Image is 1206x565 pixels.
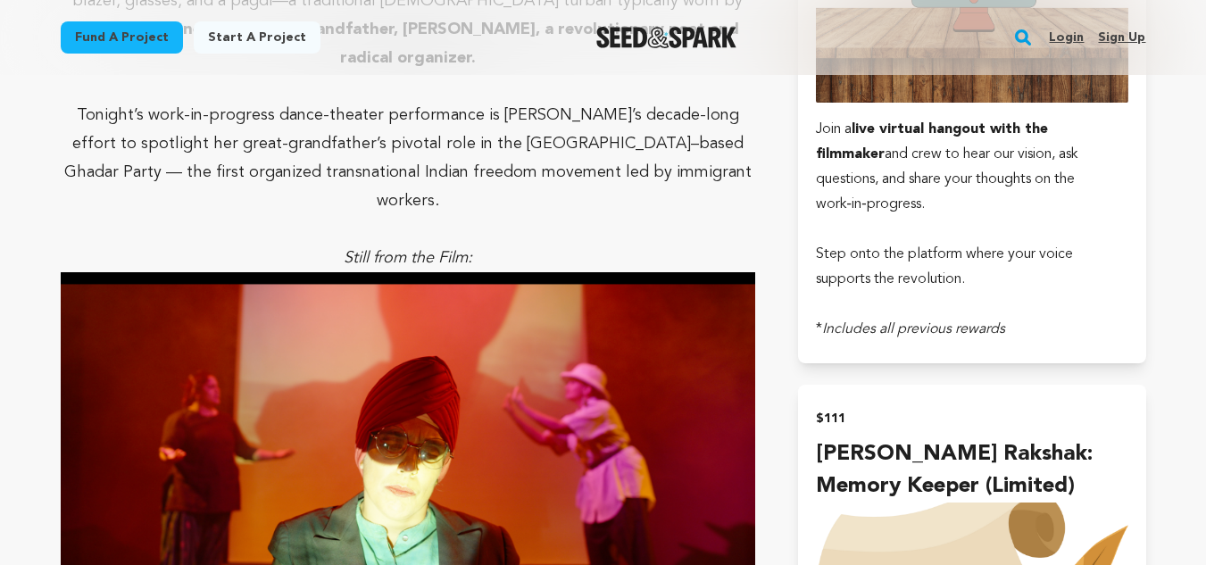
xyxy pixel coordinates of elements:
[816,406,1127,431] h2: $111
[816,122,1048,162] strong: live virtual hangout with the filmmaker
[816,247,1073,287] span: Step onto the platform where your voice supports the revolution.
[816,147,1077,212] span: and crew to hear our vision, ask questions, and share your thoughts on the work‑in‑progress.
[596,27,736,48] img: Seed&Spark Logo Dark Mode
[816,122,852,137] span: Join a
[596,27,736,48] a: Seed&Spark Homepage
[822,322,1005,337] em: Includes all previous rewards
[816,438,1127,503] h4: [PERSON_NAME] Rakshak: Memory Keeper (Limited)
[1098,23,1145,52] a: Sign up
[194,21,320,54] a: Start a project
[64,107,752,209] span: Tonight’s work-in-progress dance-theater performance is [PERSON_NAME]’s decade-long effort to spo...
[344,250,472,266] em: Still from the Film:
[61,21,183,54] a: Fund a project
[1049,23,1084,52] a: Login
